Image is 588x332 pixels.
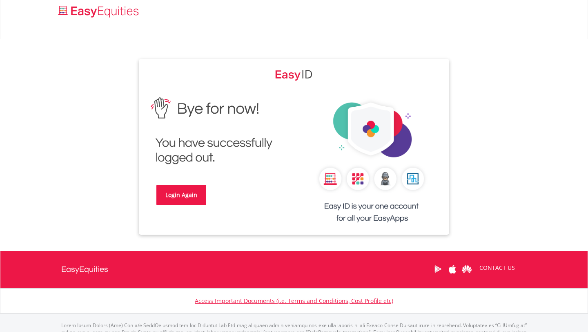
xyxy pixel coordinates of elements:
[275,67,313,81] img: EasyEquities
[57,5,142,18] img: EasyEquities_Logo.png
[61,251,108,288] a: EasyEquities
[300,92,443,235] img: EasyEquities
[459,256,474,282] a: Huawei
[156,185,206,205] a: Login Again
[474,256,521,279] a: CONTACT US
[431,256,445,282] a: Google Play
[145,92,288,170] img: EasyEquities
[445,256,459,282] a: Apple
[195,297,393,305] a: Access Important Documents (i.e. Terms and Conditions, Cost Profile etc)
[55,2,142,18] a: Home page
